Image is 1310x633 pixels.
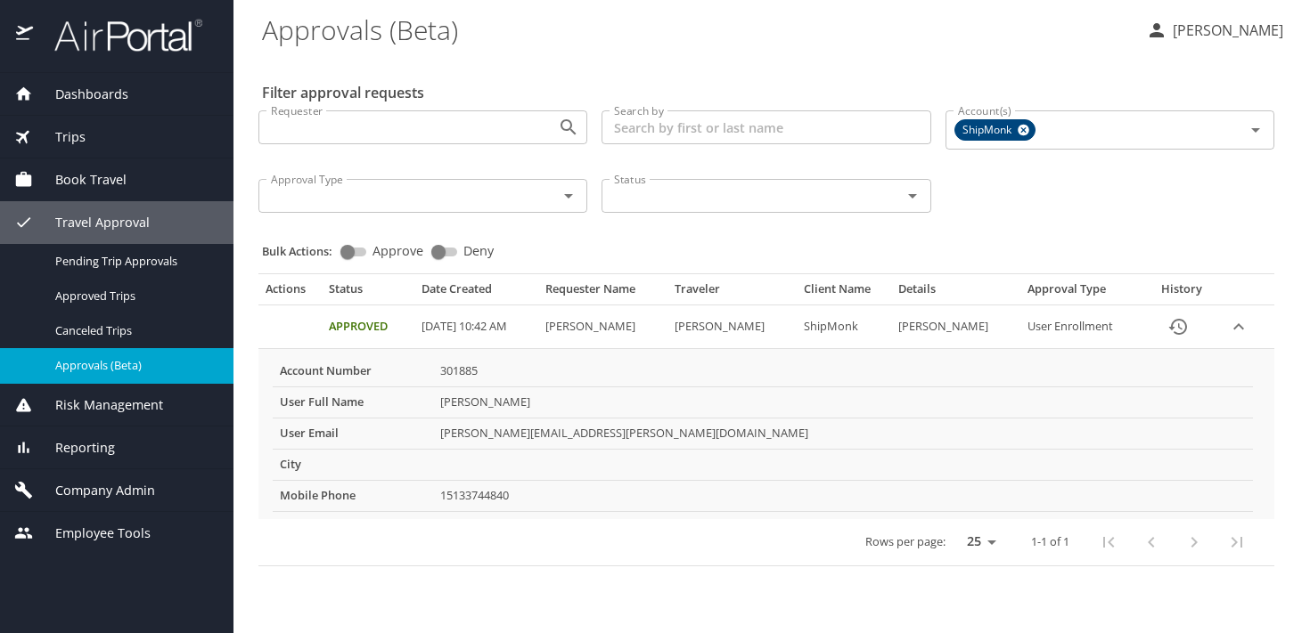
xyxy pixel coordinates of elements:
button: Open [1243,118,1268,142]
td: Approved [322,305,414,349]
td: 15133744840 [433,480,1253,511]
th: Date Created [414,281,538,304]
select: rows per page [953,528,1003,555]
th: Client Name [797,281,891,304]
th: Requester Name [538,281,667,304]
th: Account Number [273,356,433,386]
img: icon-airportal.png [16,18,35,53]
span: Risk Management [33,395,163,415]
th: User Email [273,418,433,449]
button: expand row [1225,313,1252,340]
button: History [1157,305,1199,348]
td: [PERSON_NAME][EMAIL_ADDRESS][PERSON_NAME][DOMAIN_NAME] [433,418,1253,449]
th: Approval Type [1020,281,1144,304]
th: Status [322,281,414,304]
button: Open [900,183,925,208]
span: Deny [463,245,494,257]
span: Trips [33,127,86,147]
td: User Enrollment [1020,305,1144,349]
input: Search by first or last name [602,110,930,144]
button: Open [556,115,581,140]
span: Approve [373,245,423,257]
h2: Filter approval requests [262,78,424,107]
span: Employee Tools [33,523,151,543]
span: Company Admin [33,481,155,500]
th: User Full Name [273,386,433,418]
p: 1-1 of 1 [1031,536,1069,548]
span: Book Travel [33,170,127,190]
td: [PERSON_NAME] [538,305,667,349]
table: Approval table [258,281,1274,565]
p: [PERSON_NAME] [1167,20,1283,41]
button: [PERSON_NAME] [1139,14,1290,46]
div: ShipMonk [954,119,1036,141]
span: Approved Trips [55,288,212,304]
th: History [1144,281,1218,304]
th: Mobile Phone [273,480,433,511]
td: [DATE] 10:42 AM [414,305,538,349]
span: ShipMonk [955,121,1022,140]
th: Traveler [667,281,797,304]
span: Approvals (Beta) [55,357,212,374]
table: More info for approvals [273,356,1253,512]
td: [PERSON_NAME] [667,305,797,349]
span: Dashboards [33,85,128,104]
p: Rows per page: [865,536,946,548]
td: ShipMonk [797,305,891,349]
h1: Approvals (Beta) [262,2,1132,57]
span: Reporting [33,438,115,458]
th: Details [891,281,1020,304]
span: Travel Approval [33,213,150,232]
td: [PERSON_NAME] [891,305,1020,349]
span: Canceled Trips [55,322,212,339]
th: Actions [258,281,322,304]
p: Bulk Actions: [262,243,347,259]
td: 301885 [433,356,1253,386]
img: airportal-logo.png [35,18,202,53]
button: Open [556,183,581,208]
span: Pending Trip Approvals [55,253,212,270]
td: [PERSON_NAME] [433,386,1253,418]
th: City [273,449,433,480]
